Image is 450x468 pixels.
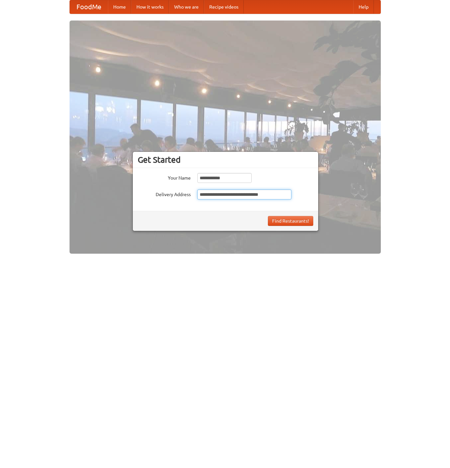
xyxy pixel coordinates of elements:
button: Find Restaurants! [268,216,313,226]
a: Recipe videos [204,0,244,14]
a: Help [353,0,374,14]
h3: Get Started [138,155,313,165]
label: Delivery Address [138,190,191,198]
label: Your Name [138,173,191,181]
a: Who we are [169,0,204,14]
a: FoodMe [70,0,108,14]
a: Home [108,0,131,14]
a: How it works [131,0,169,14]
